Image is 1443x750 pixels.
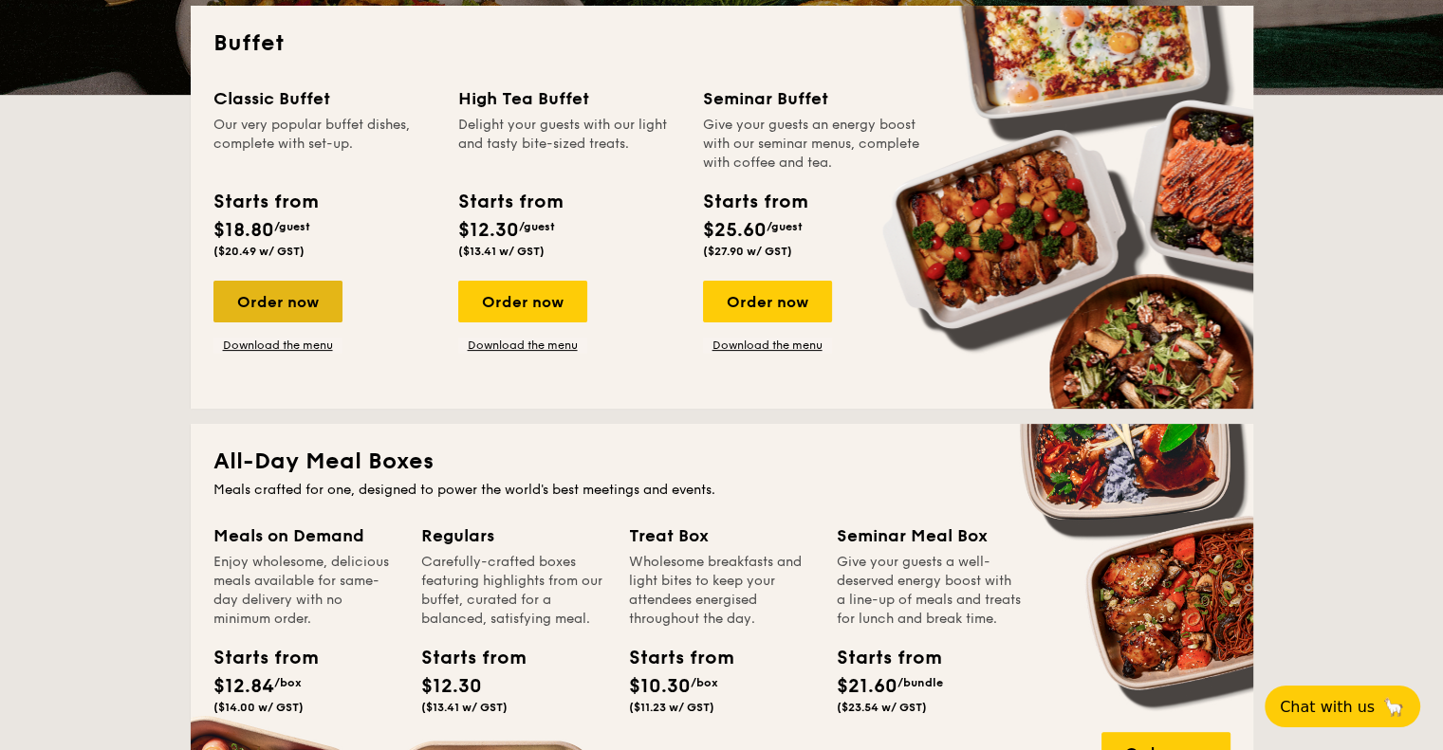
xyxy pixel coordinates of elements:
a: Download the menu [458,338,587,353]
div: High Tea Buffet [458,85,680,112]
span: ($20.49 w/ GST) [213,245,305,258]
span: /box [274,676,302,689]
div: Starts from [213,644,299,672]
span: /guest [519,220,555,233]
span: ($27.90 w/ GST) [703,245,792,258]
div: Starts from [629,644,714,672]
div: Seminar Meal Box [837,522,1022,549]
div: Order now [703,281,832,322]
span: 🦙 [1382,696,1405,718]
div: Treat Box [629,522,814,549]
span: ($13.41 w/ GST) [458,245,545,258]
div: Meals on Demand [213,522,398,549]
span: $21.60 [837,675,897,698]
span: Chat with us [1280,698,1375,716]
div: Seminar Buffet [703,85,925,112]
span: $12.30 [458,219,519,242]
div: Classic Buffet [213,85,435,112]
div: Regulars [421,522,606,549]
div: Enjoy wholesome, delicious meals available for same-day delivery with no minimum order. [213,553,398,629]
div: Carefully-crafted boxes featuring highlights from our buffet, curated for a balanced, satisfying ... [421,553,606,629]
span: ($23.54 w/ GST) [837,701,927,714]
span: ($13.41 w/ GST) [421,701,508,714]
span: $12.30 [421,675,482,698]
button: Chat with us🦙 [1265,686,1420,727]
span: $25.60 [703,219,767,242]
h2: All-Day Meal Boxes [213,447,1230,477]
div: Our very popular buffet dishes, complete with set-up. [213,116,435,173]
span: /guest [767,220,803,233]
a: Download the menu [703,338,832,353]
span: /guest [274,220,310,233]
span: ($11.23 w/ GST) [629,701,714,714]
div: Starts from [421,644,507,672]
a: Download the menu [213,338,342,353]
div: Give your guests an energy boost with our seminar menus, complete with coffee and tea. [703,116,925,173]
span: /bundle [897,676,943,689]
span: $10.30 [629,675,691,698]
div: Order now [213,281,342,322]
div: Delight your guests with our light and tasty bite-sized treats. [458,116,680,173]
div: Wholesome breakfasts and light bites to keep your attendees energised throughout the day. [629,553,814,629]
div: Order now [458,281,587,322]
span: /box [691,676,718,689]
div: Give your guests a well-deserved energy boost with a line-up of meals and treats for lunch and br... [837,553,1022,629]
div: Meals crafted for one, designed to power the world's best meetings and events. [213,481,1230,500]
div: Starts from [458,188,562,216]
div: Starts from [837,644,922,672]
span: ($14.00 w/ GST) [213,701,304,714]
h2: Buffet [213,28,1230,59]
div: Starts from [213,188,317,216]
div: Starts from [703,188,806,216]
span: $18.80 [213,219,274,242]
span: $12.84 [213,675,274,698]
